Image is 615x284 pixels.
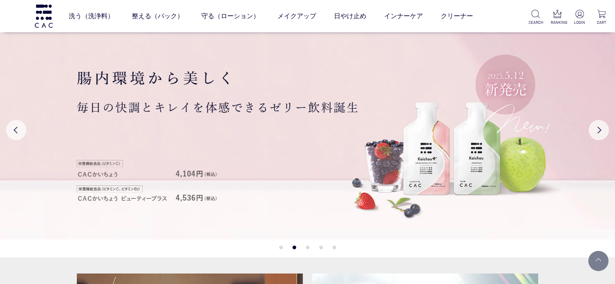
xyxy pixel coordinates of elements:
button: 5 of 5 [332,246,336,249]
a: メイクアップ [277,5,316,27]
p: CART [594,19,609,25]
a: 洗う（洗浄料） [69,5,114,27]
button: 3 of 5 [306,246,309,249]
a: 日やけ止め [334,5,366,27]
a: SEARCH [528,10,543,25]
button: 4 of 5 [319,246,323,249]
a: RANKING [551,10,565,25]
a: クリーナー [441,5,473,27]
p: RANKING [551,19,565,25]
a: 整える（パック） [132,5,184,27]
button: 1 of 5 [279,246,283,249]
a: CART [594,10,609,25]
img: logo [34,4,54,27]
button: 2 of 5 [292,246,296,249]
a: 守る（ローション） [201,5,260,27]
p: SEARCH [528,19,543,25]
a: LOGIN [573,10,587,25]
p: LOGIN [573,19,587,25]
a: インナーケア [384,5,423,27]
button: Previous [6,120,26,140]
button: Next [589,120,609,140]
